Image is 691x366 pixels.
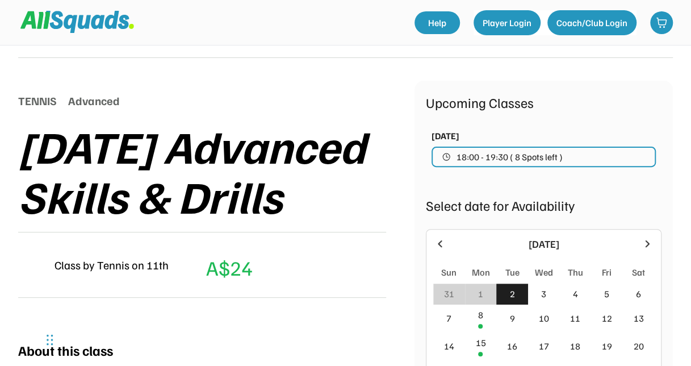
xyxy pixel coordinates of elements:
a: Help [414,11,460,34]
div: [DATE] [432,129,459,143]
div: 7 [446,311,451,325]
div: Upcoming Classes [426,92,661,113]
div: About this class [18,340,113,360]
div: TENNIS [18,92,57,109]
div: 9 [509,311,514,325]
span: 18:00 - 19:30 ( 8 Spots left ) [457,152,563,161]
img: shopping-cart-01%20%281%29.svg [656,17,667,28]
div: Wed [534,265,552,279]
div: Sun [441,265,457,279]
div: Fri [602,265,612,279]
div: 8 [478,308,483,322]
div: 14 [444,339,454,353]
div: Tue [505,265,519,279]
div: 10 [538,311,548,325]
div: 19 [602,339,612,353]
div: Mon [471,265,489,279]
div: Class by Tennis on 11th [55,256,169,273]
div: 1 [478,287,483,301]
img: Squad%20Logo.svg [20,11,134,32]
div: [DATE] [453,236,635,252]
div: 20 [633,339,643,353]
button: 18:00 - 19:30 ( 8 Spots left ) [432,147,656,167]
div: 11 [570,311,580,325]
div: 5 [604,287,609,301]
div: A$24 [206,252,253,283]
img: IMG_2979.png [18,251,45,278]
div: 2 [509,287,514,301]
div: Advanced [68,92,120,109]
div: 4 [573,287,578,301]
div: Thu [568,265,583,279]
div: 6 [636,287,641,301]
div: Sat [632,265,645,279]
div: Select date for Availability [426,195,661,215]
div: 31 [444,287,454,301]
div: 18 [570,339,580,353]
div: 3 [541,287,546,301]
div: 15 [475,336,485,350]
div: 16 [507,339,517,353]
div: 12 [602,311,612,325]
div: [DATE] Advanced Skills & Drills [18,120,414,221]
button: Player Login [474,10,541,35]
button: Coach/Club Login [547,10,636,35]
div: 17 [538,339,548,353]
div: 13 [633,311,643,325]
